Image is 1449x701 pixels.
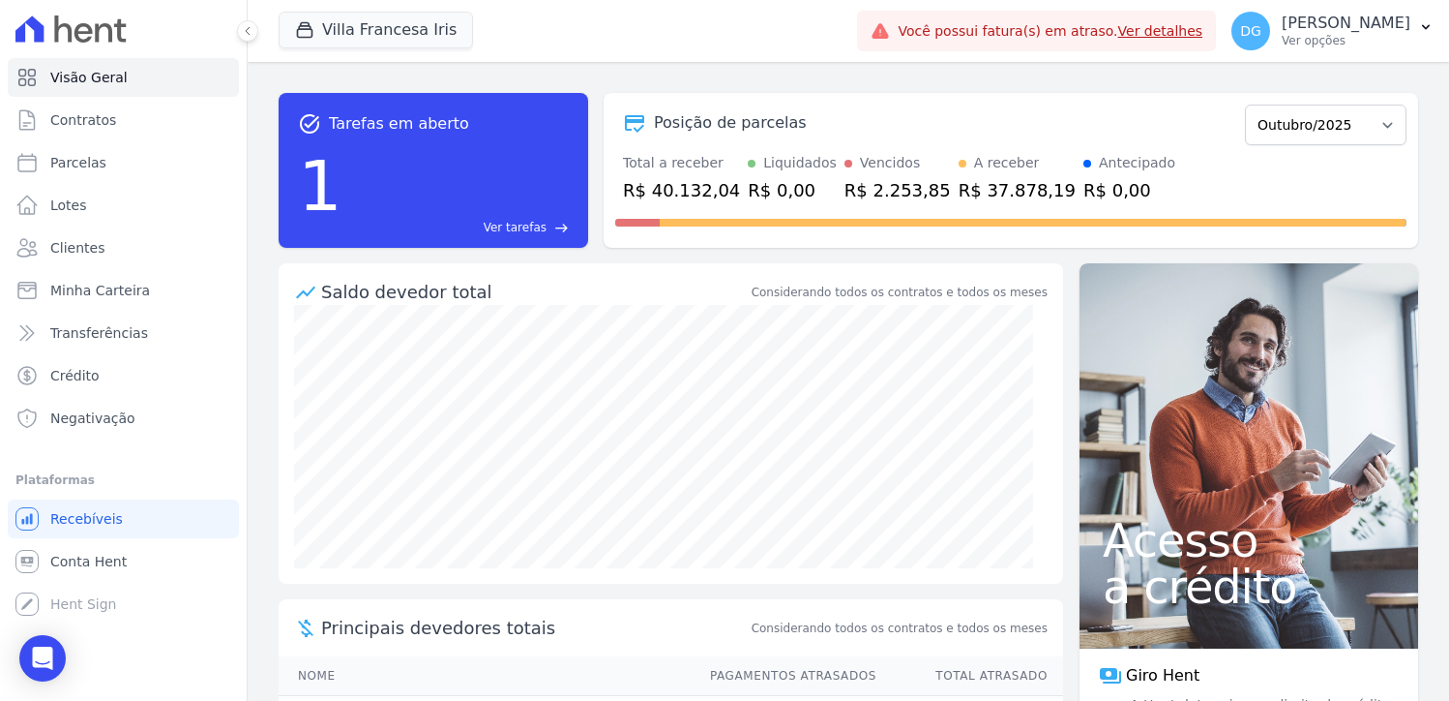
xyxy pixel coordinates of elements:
span: Visão Geral [50,68,128,87]
div: R$ 2.253,85 [844,177,951,203]
div: R$ 40.132,04 [623,177,740,203]
a: Ver tarefas east [350,219,569,236]
th: Nome [279,656,692,696]
div: Posição de parcelas [654,111,807,135]
a: Parcelas [8,143,239,182]
span: Ver tarefas [484,219,547,236]
a: Recebíveis [8,500,239,538]
span: Minha Carteira [50,281,150,300]
div: Saldo devedor total [321,279,748,305]
span: Acesso [1103,517,1395,564]
th: Pagamentos Atrasados [692,656,877,696]
a: Negativação [8,399,239,438]
span: east [554,221,569,235]
a: Lotes [8,186,239,225]
button: DG [PERSON_NAME] Ver opções [1216,4,1449,58]
span: Conta Hent [50,552,127,571]
div: Liquidados [763,153,837,173]
span: Crédito [50,366,100,385]
div: Plataformas [15,469,231,492]
div: Antecipado [1099,153,1175,173]
span: Transferências [50,323,148,343]
a: Transferências [8,314,239,352]
a: Conta Hent [8,542,239,581]
div: Considerando todos os contratos e todos os meses [752,284,1048,301]
div: R$ 37.878,19 [959,177,1076,203]
a: Visão Geral [8,58,239,97]
div: Vencidos [860,153,920,173]
span: a crédito [1103,564,1395,610]
button: Villa Francesa Iris [279,12,473,48]
div: Total a receber [623,153,740,173]
span: Principais devedores totais [321,615,748,641]
span: Você possui fatura(s) em atraso. [898,21,1202,42]
span: DG [1240,24,1261,38]
th: Total Atrasado [877,656,1063,696]
a: Ver detalhes [1118,23,1203,39]
a: Crédito [8,356,239,395]
span: Considerando todos os contratos e todos os meses [752,620,1048,637]
div: R$ 0,00 [748,177,837,203]
div: A receber [974,153,1040,173]
a: Minha Carteira [8,271,239,310]
span: Negativação [50,409,135,428]
span: Contratos [50,110,116,130]
span: Lotes [50,196,87,215]
span: Parcelas [50,153,106,172]
span: Recebíveis [50,509,123,529]
a: Clientes [8,229,239,267]
div: Open Intercom Messenger [19,635,66,682]
a: Contratos [8,101,239,139]
div: 1 [298,136,342,236]
span: Clientes [50,238,104,258]
span: Giro Hent [1126,664,1199,687]
span: Tarefas em aberto [329,112,469,136]
div: R$ 0,00 [1083,177,1175,203]
span: task_alt [298,112,321,136]
p: [PERSON_NAME] [1282,14,1410,33]
p: Ver opções [1282,33,1410,48]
